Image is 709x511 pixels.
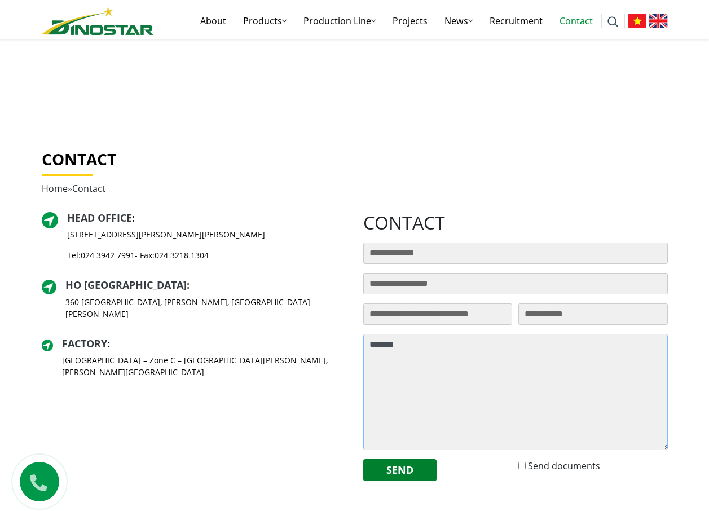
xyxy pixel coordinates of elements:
h1: Contact [42,150,668,169]
p: 360 [GEOGRAPHIC_DATA], [PERSON_NAME], [GEOGRAPHIC_DATA][PERSON_NAME] [65,296,346,320]
button: Send [363,459,437,481]
a: Products [235,3,295,39]
h2: : [62,338,346,350]
a: Head Office [67,211,132,224]
p: [STREET_ADDRESS][PERSON_NAME][PERSON_NAME] [67,228,265,240]
img: directer [42,212,58,228]
p: [GEOGRAPHIC_DATA] – Zone C – [GEOGRAPHIC_DATA][PERSON_NAME], [PERSON_NAME][GEOGRAPHIC_DATA] [62,354,346,378]
img: search [607,16,619,28]
img: directer [42,280,56,294]
img: English [649,14,668,28]
p: Tel: - Fax: [67,249,265,261]
a: Home [42,182,68,195]
a: Contact [551,3,601,39]
a: Recruitment [481,3,551,39]
a: About [192,3,235,39]
span: » [42,182,105,195]
a: Projects [384,3,436,39]
a: 024 3942 7991 [81,250,135,261]
a: Production Line [295,3,384,39]
a: Factory [62,337,107,350]
img: Tiếng Việt [628,14,646,28]
span: Contact [72,182,105,195]
img: directer [42,340,53,351]
h2: contact [363,212,668,234]
h2: : [65,279,346,292]
a: HO [GEOGRAPHIC_DATA] [65,278,187,292]
a: News [436,3,481,39]
a: 024 3218 1304 [155,250,209,261]
img: logo [42,7,153,35]
h2: : [67,212,265,224]
label: Send documents [528,459,600,473]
